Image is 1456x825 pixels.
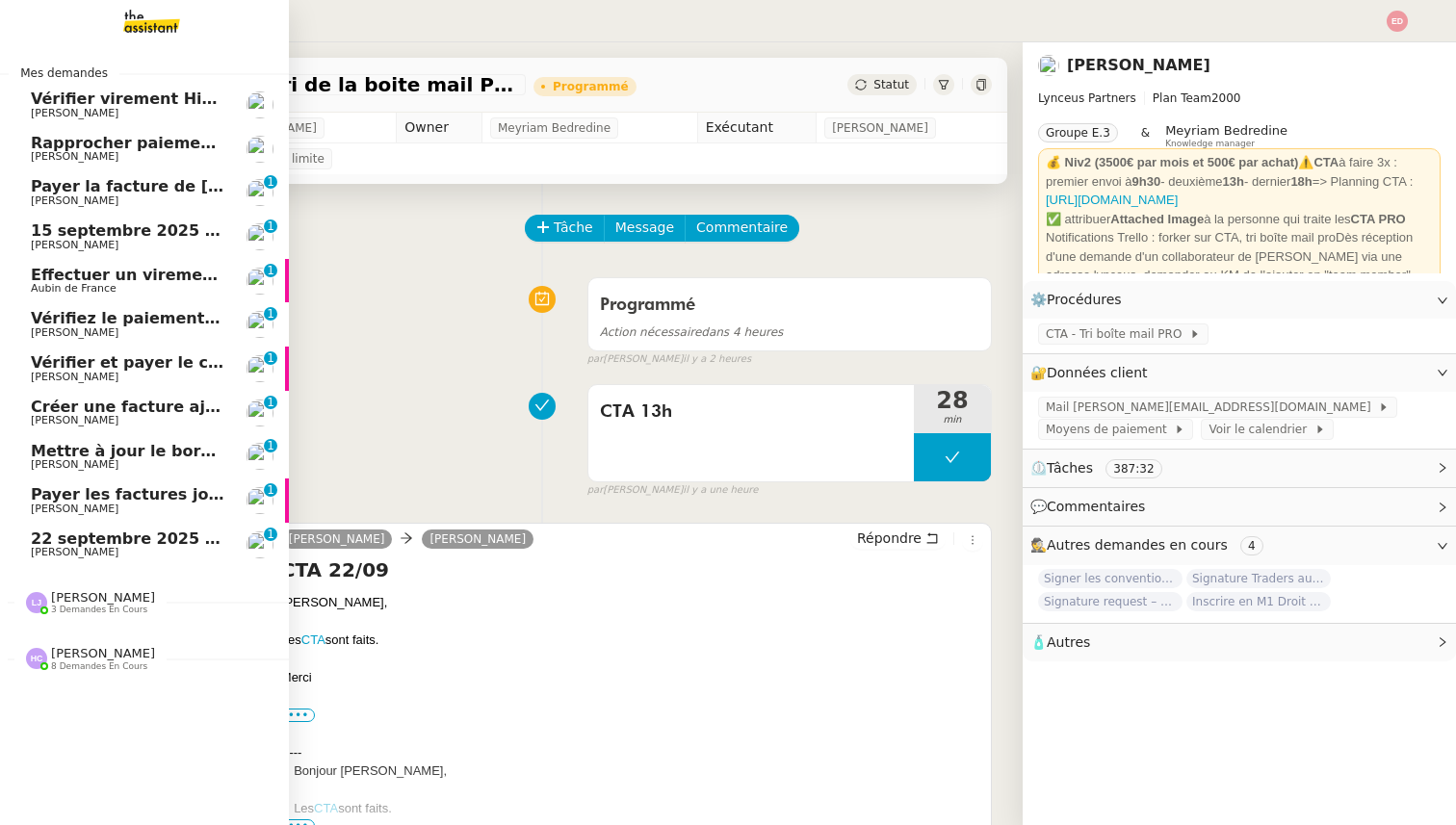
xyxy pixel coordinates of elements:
[314,801,338,815] a: CTA
[683,482,758,499] span: il y a une heure
[1046,324,1189,344] span: CTA - Tri boîte mail PRO
[498,118,611,138] span: Meyriam Bedredine
[1030,460,1178,476] span: ⏲️
[1046,228,1433,285] div: Notifications Trello : forker sur CTA, tri boîte mail proDès réception d'une demande d'un collabo...
[1186,569,1331,588] span: Signature Traders autorisés
[301,632,325,647] a: CTA
[600,325,784,339] span: dans 4 heures
[247,400,273,426] img: users%2FNmPW3RcGagVdwlUj0SIRjiM8zA23%2Favatar%2Fb3e8f68e-88d8-429d-a2bd-00fb6f2d12db
[1046,153,1433,210] div: ⚠️ à faire 3x : premier envoi à - deuxième - dernier => Planning CTA :
[247,223,273,250] img: users%2Fa6PbEmLwvGXylUqKytRPpDpAx153%2Favatar%2Ffanny.png
[1046,420,1174,439] span: Moyens de paiement
[1023,354,1456,392] div: 🔐Données client
[31,442,326,460] span: Mettre à jour le bordereau de juin
[267,351,274,369] p: 1
[1240,536,1263,555] nz-tag: 4
[281,743,983,762] div: -----
[264,351,277,365] nz-badge-sup: 1
[1141,123,1150,148] span: &
[31,221,581,240] span: 15 septembre 2025 - QUOTIDIEN Gestion boite mail Accounting
[850,528,946,549] button: Répondre
[31,485,251,503] span: Payer les factures jointes
[587,482,604,499] span: par
[31,309,286,327] span: Vérifiez le paiement du client
[1223,174,1244,189] strong: 13h
[281,593,983,612] div: [PERSON_NAME],
[587,351,604,368] span: par
[600,398,902,426] span: CTA 13h
[31,134,420,152] span: Rapprocher paiements sur relevés bancaires
[31,150,118,163] span: [PERSON_NAME]
[697,113,817,143] td: Exécutant
[587,482,759,499] small: [PERSON_NAME]
[1038,569,1183,588] span: Signer les conventions d'assistance
[1030,634,1090,650] span: 🧴
[281,556,983,583] h4: CTA 22/09
[1211,91,1241,105] span: 2000
[267,396,274,413] p: 1
[264,307,277,321] nz-badge-sup: 1
[685,215,799,242] button: Commentaire
[267,439,274,456] p: 1
[9,64,119,83] span: Mes demandes
[1046,155,1298,169] strong: 💰 Niv2 (3500€ par mois et 500€ par achat)
[31,282,117,295] span: Aubin de France
[31,353,262,372] span: Vérifier et payer le contrat
[51,605,147,615] span: 3 demandes en cours
[31,90,295,108] span: Vérifier virement Hiscox 12.09
[1290,174,1312,189] strong: 18h
[247,179,273,206] img: users%2FJFLd9nv9Xedc5sw3Tv0uXAOtmPa2%2Favatar%2F614c234d-a034-4f22-a3a9-e3102a8b8590
[1047,499,1145,514] span: Commentaires
[51,590,155,605] span: [PERSON_NAME]
[1046,193,1178,207] a: [URL][DOMAIN_NAME]
[696,217,788,239] span: Commentaire
[1030,537,1271,553] span: 🕵️
[1038,91,1136,105] span: Lynceus Partners
[873,78,909,91] span: Statut
[267,483,274,501] p: 1
[31,398,253,416] span: Créer une facture ajustée
[247,311,273,338] img: users%2FNmPW3RcGagVdwlUj0SIRjiM8zA23%2Favatar%2Fb3e8f68e-88d8-429d-a2bd-00fb6f2d12db
[1030,499,1154,514] span: 💬
[247,268,273,295] img: users%2FSclkIUIAuBOhhDrbgjtrSikBoD03%2Favatar%2F48cbc63d-a03d-4817-b5bf-7f7aeed5f2a9
[1023,281,1456,319] div: ⚙️Procédures
[31,371,118,383] span: [PERSON_NAME]
[264,264,277,277] nz-badge-sup: 1
[31,107,118,119] span: [PERSON_NAME]
[51,661,147,672] span: 8 demandes en cours
[31,239,118,251] span: [PERSON_NAME]
[1023,527,1456,564] div: 🕵️Autres demandes en cours 4
[1038,123,1118,142] nz-tag: Groupe E.3
[914,412,991,428] span: min
[31,194,118,207] span: [PERSON_NAME]
[1387,11,1408,32] img: svg
[1165,123,1287,138] span: Meyriam Bedredine
[1030,289,1131,311] span: ⚙️
[1023,624,1456,661] div: 🧴Autres
[1047,634,1090,650] span: Autres
[1030,362,1156,384] span: 🔐
[26,592,47,613] img: svg
[857,529,922,548] span: Répondre
[264,219,277,233] nz-badge-sup: 1
[832,118,928,138] span: [PERSON_NAME]
[1046,398,1378,417] span: Mail [PERSON_NAME][EMAIL_ADDRESS][DOMAIN_NAME]
[264,396,277,409] nz-badge-sup: 1
[914,389,991,412] span: 28
[100,75,518,94] span: 9h30/13h/18h - Tri de la boite mail PRO - 19 septembre 2025
[267,219,274,237] p: 1
[600,296,695,314] span: Programmé
[1153,91,1211,105] span: Plan Team
[1165,123,1287,148] app-user-label: Knowledge manager
[604,215,686,242] button: Message
[1023,488,1456,526] div: 💬Commentaires
[264,175,277,189] nz-badge-sup: 1
[1132,174,1161,189] strong: 9h30
[247,91,273,118] img: users%2F0zQGGmvZECeMseaPawnreYAQQyS2%2Favatar%2Feddadf8a-b06f-4db9-91c4-adeed775bb0f
[267,307,274,324] p: 1
[1067,56,1210,74] a: [PERSON_NAME]
[1105,459,1161,478] nz-tag: 387:32
[247,355,273,382] img: users%2Fa6PbEmLwvGXylUqKytRPpDpAx153%2Favatar%2Ffanny.png
[600,325,702,339] span: Action nécessaire
[1047,537,1228,553] span: Autres demandes en cours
